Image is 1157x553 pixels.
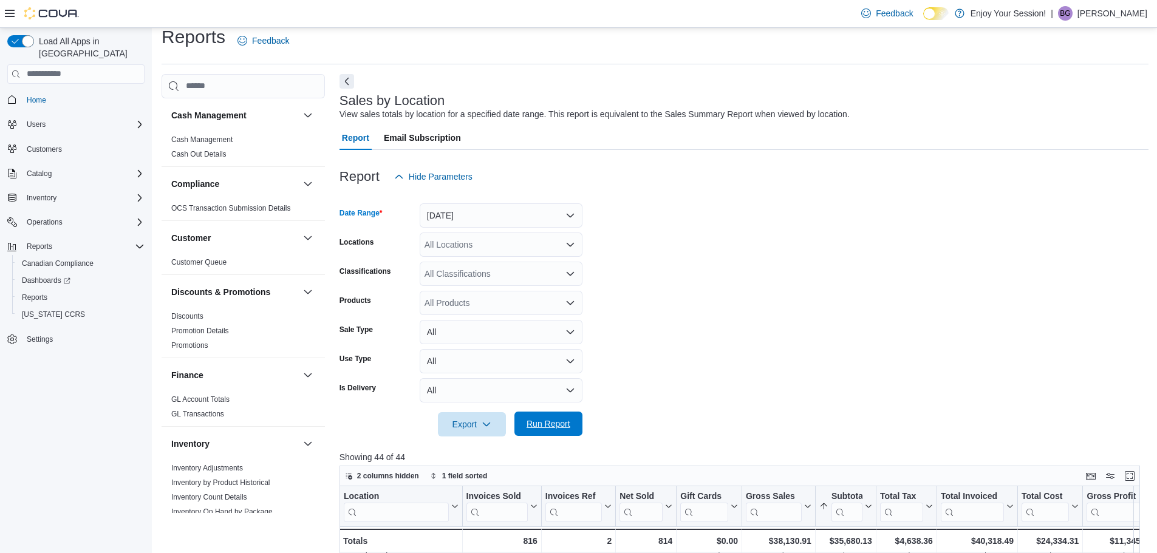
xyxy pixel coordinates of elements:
button: Operations [2,214,149,231]
span: Load All Apps in [GEOGRAPHIC_DATA] [34,35,145,59]
span: Canadian Compliance [22,259,94,268]
span: Washington CCRS [17,307,145,322]
button: Settings [2,330,149,348]
div: Location [344,490,449,521]
button: Catalog [22,166,56,181]
div: Finance [162,392,325,426]
a: Inventory On Hand by Package [171,507,273,516]
button: Subtotal [819,490,872,521]
span: Hide Parameters [409,171,473,183]
button: Inventory [301,436,315,451]
button: Finance [301,368,315,382]
span: Inventory [27,193,56,203]
button: All [420,349,582,373]
h3: Customer [171,232,211,244]
span: 2 columns hidden [357,471,419,481]
a: Cash Out Details [171,150,227,158]
span: Inventory On Hand by Package [171,507,273,517]
button: Invoices Sold [466,490,537,521]
button: Location [344,490,459,521]
p: [PERSON_NAME] [1077,6,1147,21]
div: Gross Sales [746,490,802,502]
button: [DATE] [420,203,582,228]
button: Inventory [22,191,61,205]
label: Date Range [340,208,383,218]
label: Sale Type [340,325,373,334]
span: Canadian Compliance [17,256,145,271]
div: Gross Sales [746,490,802,521]
h3: Discounts & Promotions [171,286,270,298]
span: Promotion Details [171,326,229,336]
a: Cash Management [171,135,233,144]
button: Discounts & Promotions [301,285,315,299]
button: Canadian Compliance [12,255,149,272]
a: Inventory Count Details [171,493,247,501]
div: View sales totals by location for a specified date range. This report is equivalent to the Sales ... [340,108,850,121]
span: Export [445,412,499,436]
a: Dashboards [12,272,149,289]
img: Cova [24,7,79,19]
a: Settings [22,332,58,347]
span: Users [22,117,145,132]
a: Promotions [171,341,208,350]
button: Gross Profit [1087,490,1152,521]
button: Reports [22,239,57,254]
nav: Complex example [7,86,145,380]
h3: Report [340,169,380,184]
span: Home [27,95,46,105]
button: Total Cost [1022,490,1079,521]
span: Report [342,126,369,150]
span: Reports [27,242,52,251]
p: Showing 44 of 44 [340,451,1148,463]
span: Cash Out Details [171,149,227,159]
div: $4,638.36 [880,534,933,548]
button: Invoices Ref [545,490,612,521]
label: Classifications [340,266,391,276]
span: Users [27,120,46,129]
button: Reports [2,238,149,255]
a: GL Account Totals [171,395,230,404]
div: Cash Management [162,132,325,166]
a: Dashboards [17,273,75,288]
span: Home [22,92,145,107]
span: Inventory [22,191,145,205]
h1: Reports [162,25,225,49]
span: Dashboards [17,273,145,288]
span: Customers [27,144,62,154]
span: 1 field sorted [442,471,488,481]
div: Gift Card Sales [680,490,728,521]
label: Locations [340,237,374,247]
button: Catalog [2,165,149,182]
a: [US_STATE] CCRS [17,307,90,322]
span: Reports [22,239,145,254]
button: Finance [171,369,298,381]
a: GL Transactions [171,410,224,418]
button: All [420,320,582,344]
a: Feedback [856,1,918,25]
span: Dark Mode [923,20,924,21]
span: Customers [22,141,145,157]
div: Total Tax [880,490,923,521]
span: Feedback [876,7,913,19]
button: Customers [2,140,149,158]
span: Operations [27,217,63,227]
h3: Inventory [171,438,210,450]
p: Enjoy Your Session! [971,6,1046,21]
button: Users [22,117,50,132]
div: Gross Profit [1087,490,1142,521]
span: Settings [27,334,53,344]
button: Compliance [171,178,298,190]
button: Operations [22,215,67,229]
a: Reports [17,290,52,305]
span: Inventory Adjustments [171,463,243,473]
div: Invoices Sold [466,490,527,502]
div: Invoices Ref [545,490,602,521]
div: 814 [619,534,672,548]
button: Open list of options [565,269,575,279]
a: Feedback [233,29,294,53]
span: Settings [22,331,145,347]
div: Net Sold [619,490,663,502]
